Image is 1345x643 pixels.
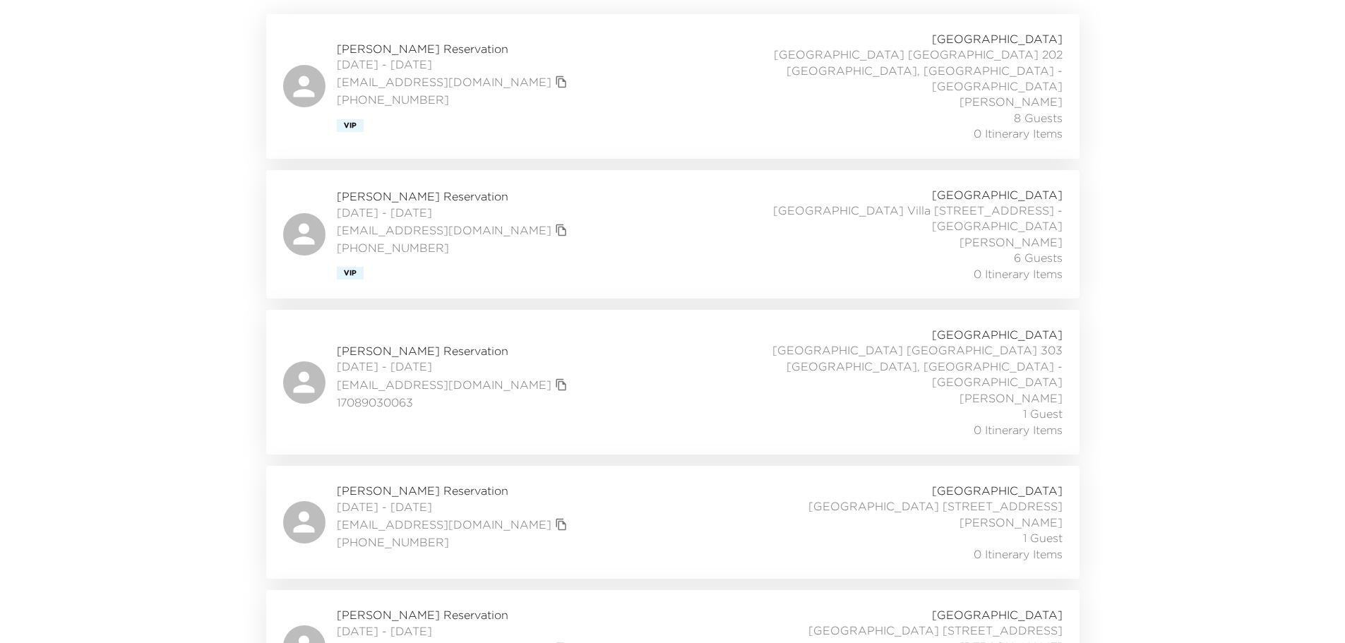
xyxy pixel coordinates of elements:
span: [PERSON_NAME] Reservation [337,188,571,204]
span: 6 Guests [1014,250,1063,265]
a: [PERSON_NAME] Reservation[DATE] - [DATE][EMAIL_ADDRESS][DOMAIN_NAME]copy primary member email1708... [266,310,1080,455]
span: 8 Guests [1014,110,1063,126]
button: copy primary member email [551,375,571,395]
a: [PERSON_NAME] Reservation[DATE] - [DATE][EMAIL_ADDRESS][DOMAIN_NAME]copy primary member email[PHO... [266,466,1080,579]
span: [PHONE_NUMBER] [337,240,571,256]
span: [PERSON_NAME] [960,390,1063,406]
span: [GEOGRAPHIC_DATA] [932,607,1063,623]
a: [EMAIL_ADDRESS][DOMAIN_NAME] [337,377,551,392]
span: 0 Itinerary Items [974,126,1063,141]
span: [DATE] - [DATE] [337,205,571,220]
a: [EMAIL_ADDRESS][DOMAIN_NAME] [337,222,551,238]
a: [EMAIL_ADDRESS][DOMAIN_NAME] [337,517,551,532]
span: 1 Guest [1023,530,1063,546]
span: 0 Itinerary Items [974,422,1063,438]
span: [GEOGRAPHIC_DATA] [932,31,1063,47]
span: [PERSON_NAME] Reservation [337,607,571,623]
span: Vip [344,121,357,130]
span: [DATE] - [DATE] [337,359,571,374]
a: [PERSON_NAME] Reservation[DATE] - [DATE][EMAIL_ADDRESS][DOMAIN_NAME]copy primary member email[PHO... [266,14,1080,159]
span: [PERSON_NAME] [960,94,1063,109]
span: [PHONE_NUMBER] [337,534,571,550]
span: [DATE] - [DATE] [337,56,571,72]
a: [PERSON_NAME] Reservation[DATE] - [DATE][EMAIL_ADDRESS][DOMAIN_NAME]copy primary member email[PHO... [266,170,1080,299]
span: Vip [344,269,357,277]
span: [PERSON_NAME] Reservation [337,343,571,359]
span: [GEOGRAPHIC_DATA] [932,327,1063,342]
span: [DATE] - [DATE] [337,499,571,515]
span: 0 Itinerary Items [974,546,1063,562]
span: [GEOGRAPHIC_DATA] [GEOGRAPHIC_DATA] 202 [GEOGRAPHIC_DATA], [GEOGRAPHIC_DATA] - [GEOGRAPHIC_DATA] [751,47,1063,94]
span: [GEOGRAPHIC_DATA] [GEOGRAPHIC_DATA] 303 [GEOGRAPHIC_DATA], [GEOGRAPHIC_DATA] - [GEOGRAPHIC_DATA] [751,342,1063,390]
button: copy primary member email [551,72,571,92]
button: copy primary member email [551,220,571,240]
span: [PERSON_NAME] [960,515,1063,530]
span: [GEOGRAPHIC_DATA] [932,187,1063,203]
span: [DATE] - [DATE] [337,623,571,639]
span: [GEOGRAPHIC_DATA] [STREET_ADDRESS] [808,498,1063,514]
span: [GEOGRAPHIC_DATA] [STREET_ADDRESS] [808,623,1063,638]
span: 0 Itinerary Items [974,266,1063,282]
span: [PERSON_NAME] Reservation [337,41,571,56]
span: 17089030063 [337,395,571,410]
span: [PERSON_NAME] [960,234,1063,250]
span: [PERSON_NAME] Reservation [337,483,571,498]
button: copy primary member email [551,515,571,534]
span: 1 Guest [1023,406,1063,421]
a: [EMAIL_ADDRESS][DOMAIN_NAME] [337,74,551,90]
span: [GEOGRAPHIC_DATA] [932,483,1063,498]
span: [GEOGRAPHIC_DATA] Villa [STREET_ADDRESS] - [GEOGRAPHIC_DATA] [751,203,1063,234]
span: [PHONE_NUMBER] [337,92,571,107]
